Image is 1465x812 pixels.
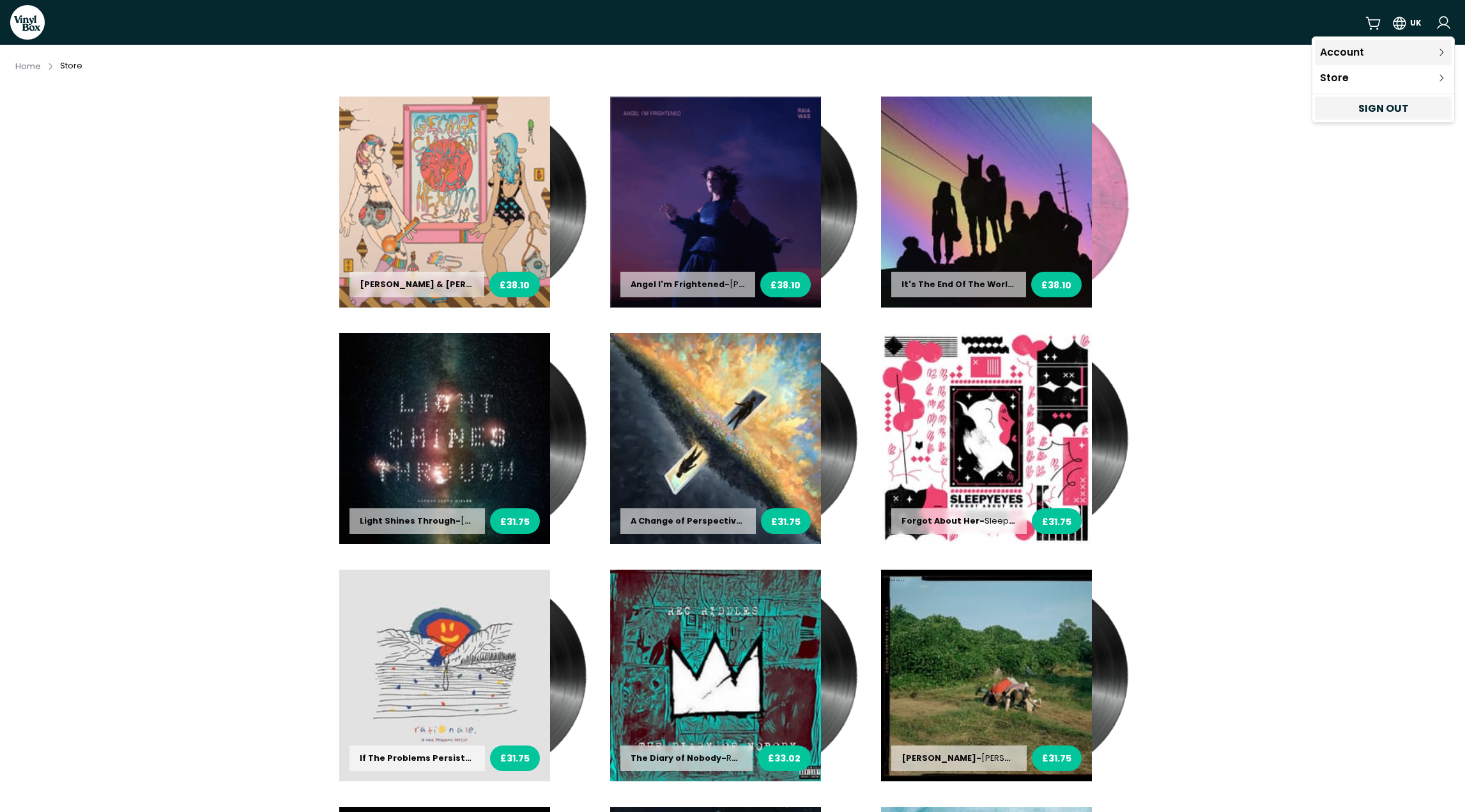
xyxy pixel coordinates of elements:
span: £31.75 [771,515,801,529]
span: £31.75 [500,752,530,765]
span: £33.02 [768,752,801,765]
span: £31.75 [500,515,530,529]
a: Account [1315,40,1452,65]
span: £31.75 [1042,515,1071,529]
span: Sign out [1358,101,1409,116]
span: £38.10 [500,279,530,292]
span: £38.10 [1041,279,1071,292]
span: £31.75 [1042,752,1071,765]
span: £38.10 [771,279,801,292]
button: Sign out [1315,97,1452,120]
a: Store [1315,65,1452,91]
